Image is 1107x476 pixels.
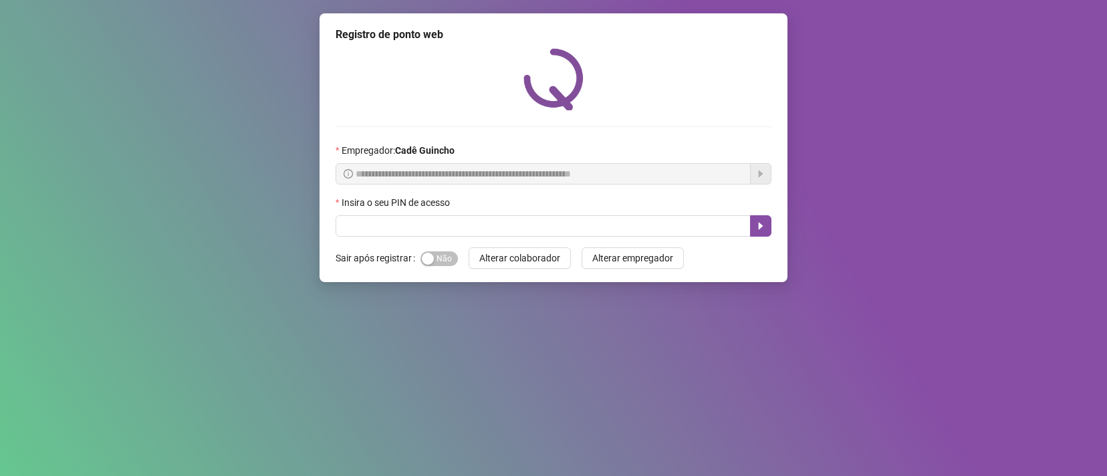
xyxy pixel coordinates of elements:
span: Alterar colaborador [479,251,560,265]
span: info-circle [344,169,353,178]
label: Insira o seu PIN de acesso [336,195,459,210]
span: Alterar empregador [592,251,673,265]
img: QRPoint [523,48,584,110]
button: Alterar empregador [582,247,684,269]
div: Registro de ponto web [336,27,771,43]
span: Empregador : [342,143,455,158]
button: Alterar colaborador [469,247,571,269]
span: caret-right [755,221,766,231]
strong: Cadê Guincho [395,145,455,156]
label: Sair após registrar [336,247,420,269]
